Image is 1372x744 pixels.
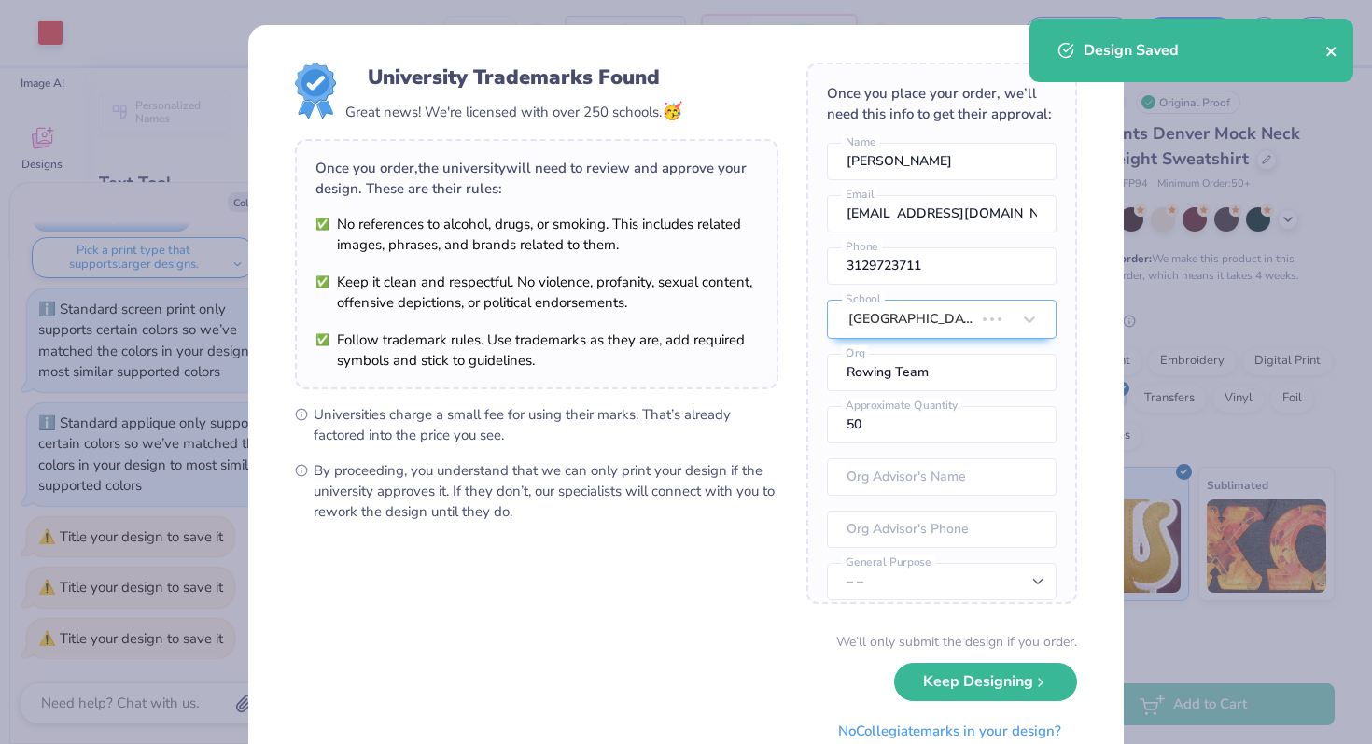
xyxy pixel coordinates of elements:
[314,460,778,522] span: By proceeding, you understand that we can only print your design if the university approves it. I...
[295,63,336,119] img: License badge
[1084,39,1325,62] div: Design Saved
[836,632,1077,652] div: We’ll only submit the design if you order.
[894,663,1077,701] button: Keep Designing
[827,83,1057,124] div: Once you place your order, we’ll need this info to get their approval:
[827,195,1057,232] input: Email
[827,511,1057,548] input: Org Advisor's Phone
[827,143,1057,180] input: Name
[827,354,1057,391] input: Org
[315,214,758,255] li: No references to alcohol, drugs, or smoking. This includes related images, phrases, and brands re...
[314,404,778,445] span: Universities charge a small fee for using their marks. That’s already factored into the price you...
[662,100,682,122] span: 🥳
[368,63,660,92] div: University Trademarks Found
[315,272,758,313] li: Keep it clean and respectful. No violence, profanity, sexual content, offensive depictions, or po...
[345,99,682,124] div: Great news! We're licensed with over 250 schools.
[315,330,758,371] li: Follow trademark rules. Use trademarks as they are, add required symbols and stick to guidelines.
[827,406,1057,443] input: Approximate Quantity
[827,247,1057,285] input: Phone
[1325,39,1338,62] button: close
[827,458,1057,496] input: Org Advisor's Name
[315,158,758,199] div: Once you order, the university will need to review and approve your design. These are their rules:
